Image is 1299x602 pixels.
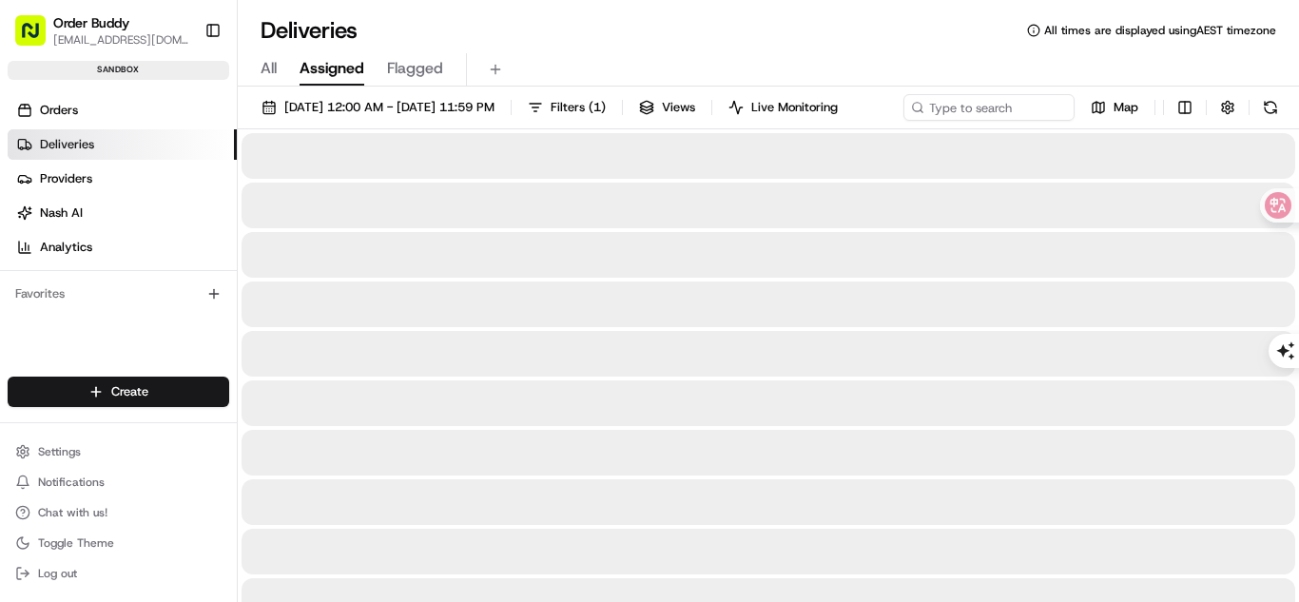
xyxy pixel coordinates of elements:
[387,57,443,80] span: Flagged
[40,204,83,222] span: Nash AI
[40,102,78,119] span: Orders
[65,201,241,216] div: We're available if you need us!
[8,198,237,228] a: Nash AI
[38,276,145,295] span: Knowledge Base
[1082,94,1147,121] button: Map
[38,505,107,520] span: Chat with us!
[8,279,229,309] div: Favorites
[19,182,53,216] img: 1736555255976-a54dd68f-1ca7-489b-9aae-adbdc363a1c4
[8,129,237,160] a: Deliveries
[8,232,237,262] a: Analytics
[49,123,314,143] input: Clear
[300,57,364,80] span: Assigned
[19,278,34,293] div: 📗
[38,475,105,490] span: Notifications
[40,136,94,153] span: Deliveries
[519,94,614,121] button: Filters(1)
[8,499,229,526] button: Chat with us!
[180,276,305,295] span: API Documentation
[8,560,229,587] button: Log out
[8,61,229,80] div: sandbox
[134,321,230,337] a: Powered byPylon
[8,438,229,465] button: Settings
[8,469,229,495] button: Notifications
[8,377,229,407] button: Create
[1044,23,1276,38] span: All times are displayed using AEST timezone
[261,57,277,80] span: All
[720,94,846,121] button: Live Monitoring
[11,268,153,302] a: 📗Knowledge Base
[8,95,237,126] a: Orders
[751,99,838,116] span: Live Monitoring
[161,278,176,293] div: 💻
[1114,99,1138,116] span: Map
[323,187,346,210] button: Start new chat
[630,94,704,121] button: Views
[903,94,1075,121] input: Type to search
[40,170,92,187] span: Providers
[261,15,358,46] h1: Deliveries
[38,566,77,581] span: Log out
[111,383,148,400] span: Create
[253,94,503,121] button: [DATE] 12:00 AM - [DATE] 11:59 PM
[38,535,114,551] span: Toggle Theme
[153,268,313,302] a: 💻API Documentation
[589,99,606,116] span: ( 1 )
[53,32,189,48] button: [EMAIL_ADDRESS][DOMAIN_NAME]
[8,164,237,194] a: Providers
[1257,94,1284,121] button: Refresh
[19,19,57,57] img: Nash
[284,99,494,116] span: [DATE] 12:00 AM - [DATE] 11:59 PM
[551,99,606,116] span: Filters
[38,444,81,459] span: Settings
[40,239,92,256] span: Analytics
[8,530,229,556] button: Toggle Theme
[662,99,695,116] span: Views
[8,8,197,53] button: Order Buddy[EMAIL_ADDRESS][DOMAIN_NAME]
[189,322,230,337] span: Pylon
[53,13,129,32] button: Order Buddy
[65,182,312,201] div: Start new chat
[19,76,346,107] p: Welcome 👋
